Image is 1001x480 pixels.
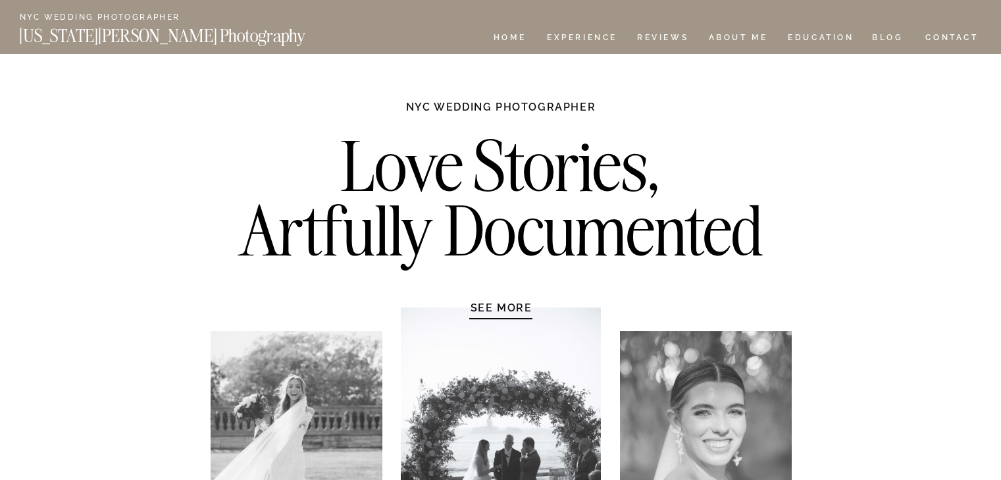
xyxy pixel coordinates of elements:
a: REVIEWS [637,34,686,45]
a: NYC Wedding Photographer [20,13,218,23]
a: SEE MORE [439,301,564,314]
h1: NYC WEDDING PHOTOGRAPHER [378,100,625,126]
a: EDUCATION [786,34,856,45]
a: ABOUT ME [708,34,768,45]
a: BLOG [872,34,904,45]
a: HOME [491,34,528,45]
a: [US_STATE][PERSON_NAME] Photography [19,27,349,38]
a: CONTACT [925,30,979,45]
a: Experience [547,34,616,45]
h2: Love Stories, Artfully Documented [225,134,777,272]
